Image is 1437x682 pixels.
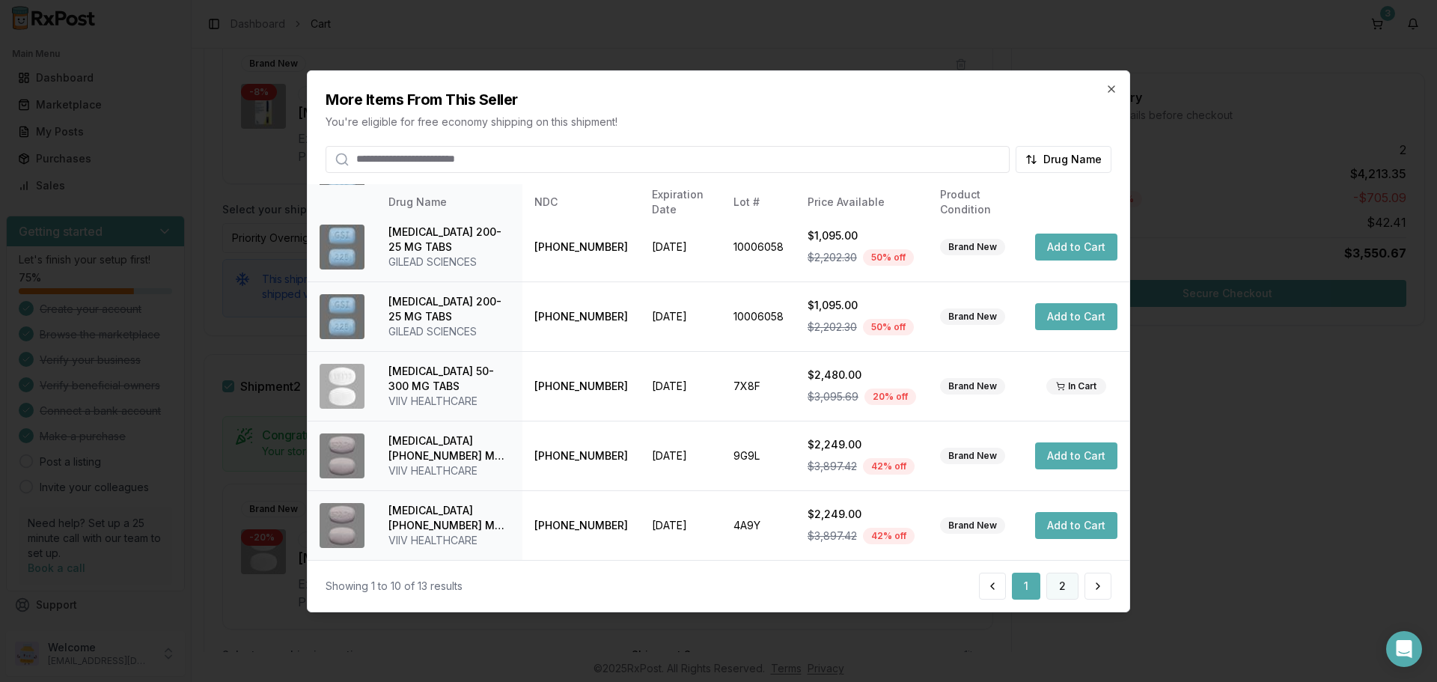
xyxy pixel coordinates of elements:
[940,308,1005,325] div: Brand New
[388,255,510,270] div: GILEAD SCIENCES
[326,114,1111,129] p: You're eligible for free economy shipping on this shipment!
[721,184,796,220] th: Lot #
[388,433,510,463] div: [MEDICAL_DATA] [PHONE_NUMBER] MG TABS
[808,507,916,522] div: $2,249.00
[808,298,916,313] div: $1,095.00
[1043,151,1102,166] span: Drug Name
[721,490,796,560] td: 4A9Y
[320,294,364,339] img: Descovy 200-25 MG TABS
[522,281,640,351] td: [PHONE_NUMBER]
[940,239,1005,255] div: Brand New
[721,212,796,281] td: 10006058
[721,281,796,351] td: 10006058
[388,225,510,255] div: [MEDICAL_DATA] 200-25 MG TABS
[1035,303,1117,330] button: Add to Cart
[388,533,510,548] div: VIIV HEALTHCARE
[326,88,1111,109] h2: More Items From This Seller
[320,433,364,478] img: Triumeq 600-50-300 MG TABS
[1016,145,1111,172] button: Drug Name
[388,364,510,394] div: [MEDICAL_DATA] 50-300 MG TABS
[1012,573,1040,600] button: 1
[721,421,796,490] td: 9G9L
[808,529,857,544] span: $3,897.42
[388,324,510,339] div: GILEAD SCIENCES
[864,389,916,405] div: 20 % off
[640,351,721,421] td: [DATE]
[388,503,510,533] div: [MEDICAL_DATA] [PHONE_NUMBER] MG TABS
[522,212,640,281] td: [PHONE_NUMBER]
[640,212,721,281] td: [DATE]
[320,503,364,548] img: Triumeq 600-50-300 MG TABS
[388,294,510,324] div: [MEDICAL_DATA] 200-25 MG TABS
[376,184,522,220] th: Drug Name
[640,490,721,560] td: [DATE]
[522,421,640,490] td: [PHONE_NUMBER]
[863,249,914,266] div: 50 % off
[863,528,915,544] div: 42 % off
[808,459,857,474] span: $3,897.42
[1046,378,1106,395] div: In Cart
[522,351,640,421] td: [PHONE_NUMBER]
[522,490,640,560] td: [PHONE_NUMBER]
[796,184,928,220] th: Price Available
[326,579,463,594] div: Showing 1 to 10 of 13 results
[721,351,796,421] td: 7X8F
[808,228,916,243] div: $1,095.00
[522,184,640,220] th: NDC
[928,184,1023,220] th: Product Condition
[940,378,1005,395] div: Brand New
[940,517,1005,534] div: Brand New
[940,448,1005,464] div: Brand New
[388,463,510,478] div: VIIV HEALTHCARE
[808,320,857,335] span: $2,202.30
[320,225,364,270] img: Descovy 200-25 MG TABS
[1035,512,1117,539] button: Add to Cart
[640,281,721,351] td: [DATE]
[388,394,510,409] div: VIIV HEALTHCARE
[1035,234,1117,261] button: Add to Cart
[1035,442,1117,469] button: Add to Cart
[320,364,364,409] img: Dovato 50-300 MG TABS
[808,437,916,452] div: $2,249.00
[863,458,915,475] div: 42 % off
[640,184,721,220] th: Expiration Date
[808,389,858,404] span: $3,095.69
[863,319,914,335] div: 50 % off
[640,421,721,490] td: [DATE]
[1046,573,1078,600] button: 2
[808,368,916,383] div: $2,480.00
[808,250,857,265] span: $2,202.30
